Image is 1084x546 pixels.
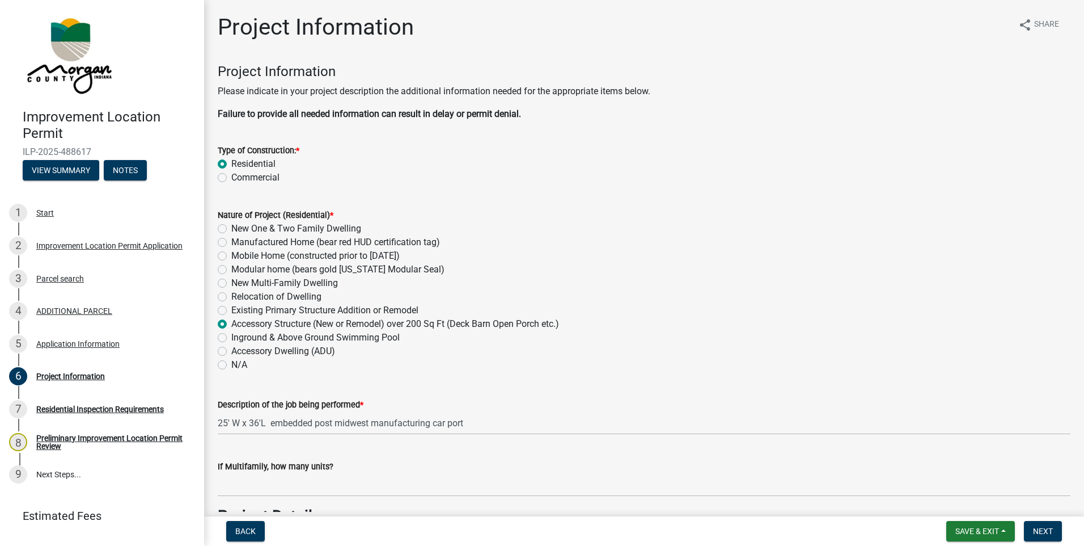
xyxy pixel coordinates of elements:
div: 2 [9,237,27,255]
div: Residential Inspection Requirements [36,405,164,413]
label: Type of Construction: [218,147,299,155]
div: 1 [9,204,27,222]
label: If Multifamily, how many units? [218,463,333,471]
label: Description of the job being performed [218,401,363,409]
wm-modal-confirm: Summary [23,166,99,175]
button: View Summary [23,160,99,180]
div: 5 [9,335,27,353]
div: 4 [9,302,27,320]
h4: Improvement Location Permit [23,109,195,142]
div: Parcel search [36,275,84,283]
strong: Failure to provide all needed information can result in delay or permit denial. [218,108,521,119]
div: 6 [9,367,27,385]
label: Nature of Project (Residential) [218,212,333,220]
label: Relocation of Dwelling [231,290,321,304]
div: 8 [9,433,27,451]
a: Estimated Fees [9,505,186,527]
label: New Multi-Family Dwelling [231,276,338,290]
wm-modal-confirm: Notes [104,166,147,175]
h4: Project Information [218,64,1070,80]
span: Share [1034,18,1059,32]
button: Save & Exit [946,521,1015,541]
div: 7 [9,400,27,418]
button: Back [226,521,265,541]
label: Accessory Dwelling (ADU) [231,345,335,358]
img: Morgan County, Indiana [23,12,114,97]
button: Notes [104,160,147,180]
i: share [1018,18,1032,32]
div: 3 [9,270,27,288]
span: ILP-2025-488617 [23,146,181,157]
div: ADDITIONAL PARCEL [36,307,112,315]
label: Manufactured Home (bear red HUD certification tag) [231,236,440,249]
label: New One & Two Family Dwelling [231,222,361,236]
div: Improvement Location Permit Application [36,242,183,250]
h1: Project Information [218,14,414,41]
label: Existing Primary Structure Addition or Remodel [231,304,418,317]
label: Commercial [231,171,280,184]
span: Back [235,527,256,536]
div: Preliminary Improvement Location Permit Review [36,434,186,450]
label: N/A [231,358,247,372]
button: Next [1024,521,1062,541]
label: Modular home (bears gold [US_STATE] Modular Seal) [231,263,444,276]
div: Project Information [36,372,105,380]
span: Next [1033,527,1053,536]
label: Residential [231,157,276,171]
span: Save & Exit [955,527,999,536]
label: Inground & Above Ground Swimming Pool [231,331,400,345]
p: Please indicate in your project description the additional information needed for the appropriate... [218,85,1070,98]
label: Accessory Structure (New or Remodel) over 200 Sq Ft (Deck Barn Open Porch etc.) [231,317,559,331]
div: Application Information [36,340,120,348]
label: Mobile Home (constructed prior to [DATE]) [231,249,400,263]
button: shareShare [1009,14,1068,36]
div: Start [36,209,54,217]
strong: Project Details [218,507,320,526]
div: 9 [9,465,27,484]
